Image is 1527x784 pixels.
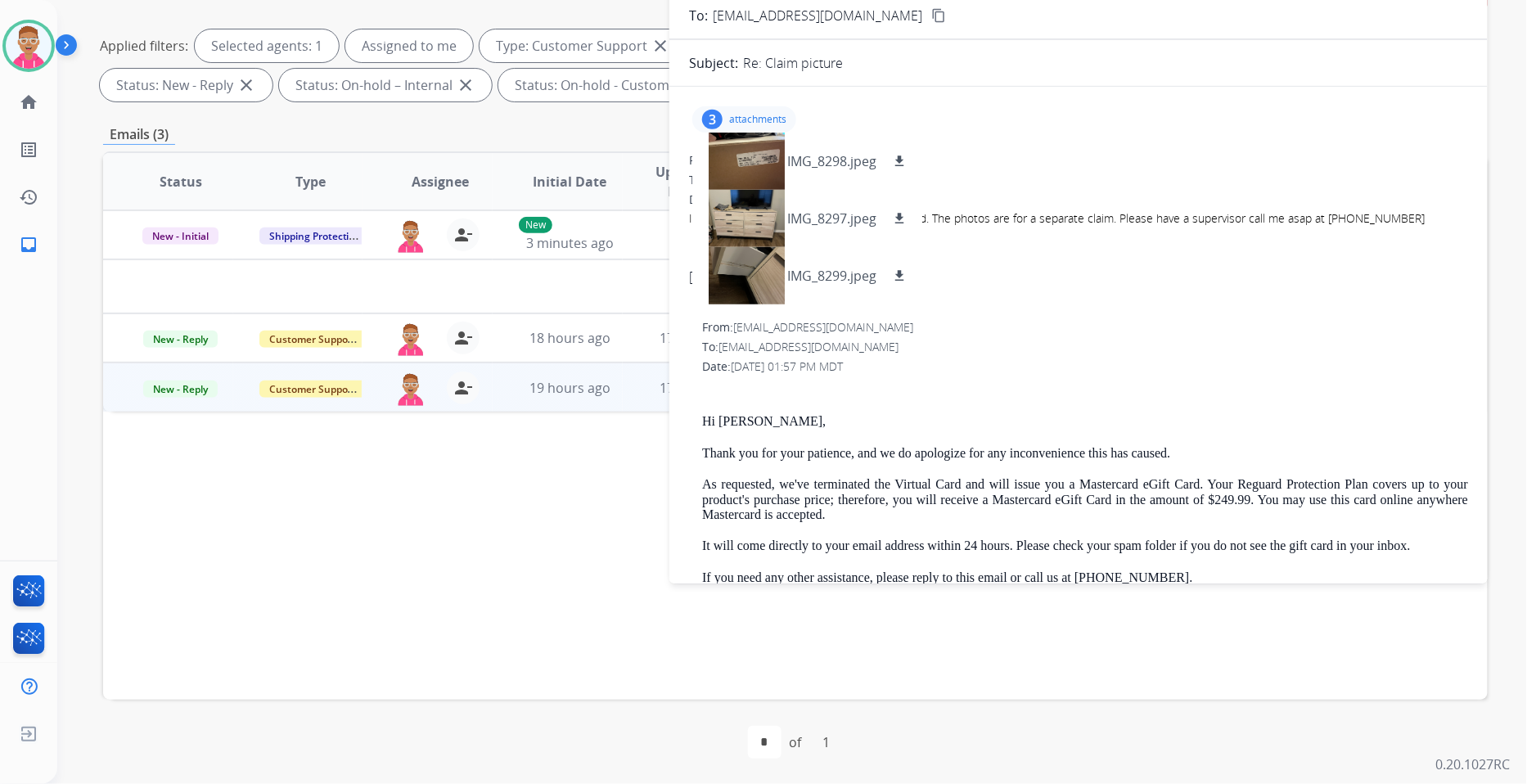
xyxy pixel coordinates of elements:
[19,140,38,160] mat-icon: list_alt
[689,53,738,73] p: Subject:
[195,29,339,62] div: Selected agents: 1
[787,151,876,171] p: IMG_8298.jpeg
[702,477,1468,522] p: As requested, we've terminated the Virtual Card and will issue you a Mastercard eGift Card. Your ...
[702,319,1468,336] div: From:
[259,331,366,348] span: Customer Support
[702,358,1468,375] div: Date:
[790,732,802,752] div: of
[295,172,326,191] span: Type
[19,235,38,255] mat-icon: inbox
[19,187,38,207] mat-icon: history
[702,414,1468,429] p: Hi [PERSON_NAME],
[529,379,610,397] span: 19 hours ago
[453,225,473,245] mat-icon: person_remove
[713,6,922,25] span: [EMAIL_ADDRESS][DOMAIN_NAME]
[689,210,1425,226] span: I never requested that the card be terminated. The photos are for a separate claim. Please have a...
[279,69,492,101] div: Status: On-hold – Internal
[702,538,1468,553] p: It will come directly to your email address within 24 hours. Please check your spam folder if you...
[702,446,1468,461] p: Thank you for your patience, and we do apologize for any inconvenience this has caused.
[143,381,218,398] span: New - Reply
[733,319,913,335] span: [EMAIL_ADDRESS][DOMAIN_NAME]
[892,211,907,226] mat-icon: download
[718,339,899,354] span: [EMAIL_ADDRESS][DOMAIN_NAME]
[787,266,876,286] p: IMG_8299.jpeg
[689,6,708,25] p: To:
[702,339,1468,355] div: To:
[19,92,38,112] mat-icon: home
[892,154,907,169] mat-icon: download
[6,23,52,69] img: avatar
[345,29,473,62] div: Assigned to me
[689,172,1468,188] div: To:
[143,331,218,348] span: New - Reply
[394,372,427,406] img: agent-avatar
[259,228,372,245] span: Shipping Protection
[394,322,427,356] img: agent-avatar
[729,113,786,126] p: attachments
[651,36,670,56] mat-icon: close
[731,358,843,374] span: [DATE] 01:57 PM MDT
[810,726,844,759] div: 1
[394,219,427,253] img: agent-avatar
[743,53,843,73] p: Re: Claim picture
[100,36,188,56] p: Applied filters:
[453,378,473,398] mat-icon: person_remove
[259,381,366,398] span: Customer Support
[534,172,607,191] span: Initial Date
[498,69,722,101] div: Status: On-hold - Customer
[519,217,552,233] p: New
[412,172,469,191] span: Assignee
[702,110,723,129] div: 3
[480,29,687,62] div: Type: Customer Support
[1436,755,1511,774] p: 0.20.1027RC
[453,328,473,348] mat-icon: person_remove
[103,124,175,145] p: Emails (3)
[702,570,1468,585] p: If you need any other assistance, please reply to this email or call us at [PHONE_NUMBER].
[142,228,218,245] span: New - Initial
[236,75,256,95] mat-icon: close
[660,379,741,397] span: 17 hours ago
[931,8,946,23] mat-icon: content_copy
[100,69,273,101] div: Status: New - Reply
[689,191,1468,208] div: Date:
[526,234,614,252] span: 3 minutes ago
[456,75,475,95] mat-icon: close
[160,172,202,191] span: Status
[529,329,610,347] span: 18 hours ago
[689,152,1468,169] div: From:
[892,268,907,283] mat-icon: download
[649,162,719,201] span: Updated Date
[787,209,876,228] p: IMG_8297.jpeg
[660,329,741,347] span: 17 hours ago
[689,267,1468,286] div: [PERSON_NAME]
